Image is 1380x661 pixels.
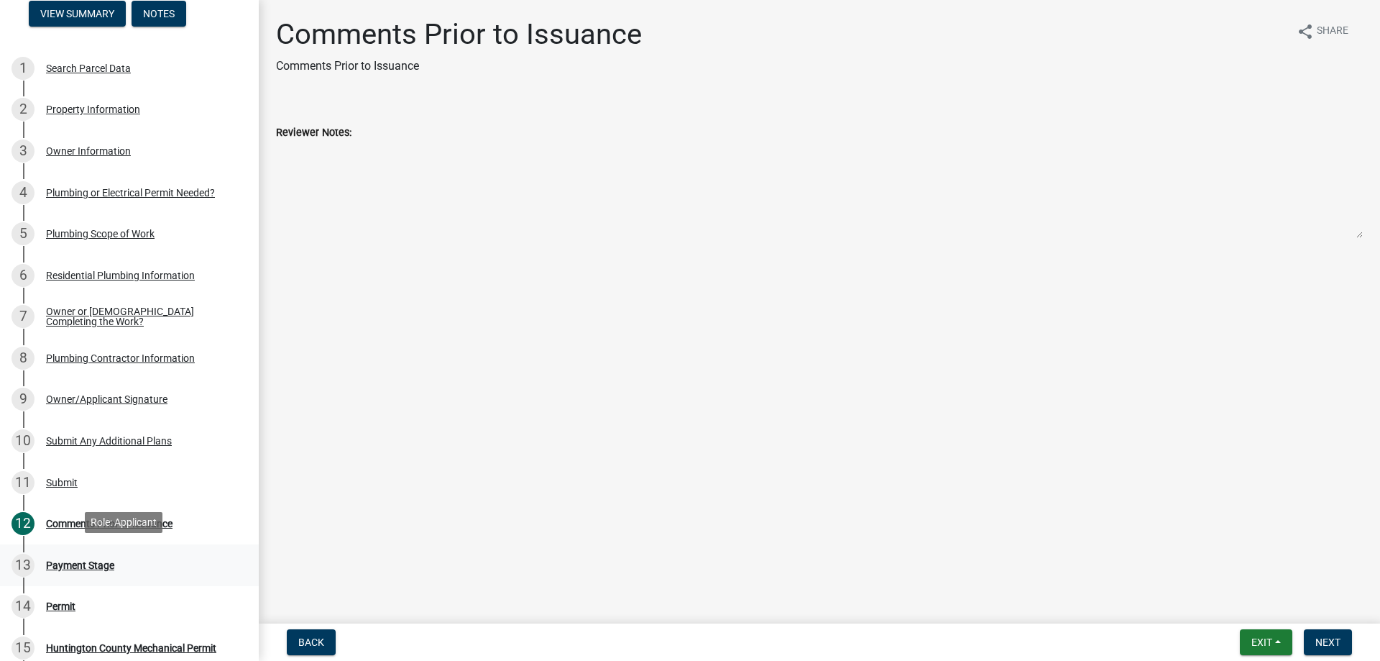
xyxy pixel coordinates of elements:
span: Back [298,637,324,648]
div: 11 [11,471,34,494]
div: 4 [11,181,34,204]
div: 10 [11,429,34,452]
div: Role: Applicant [85,512,162,533]
button: Notes [132,1,186,27]
div: Search Parcel Data [46,63,131,73]
div: 13 [11,554,34,577]
div: Huntington County Mechanical Permit [46,643,216,653]
span: Share [1317,23,1348,40]
div: 5 [11,222,34,245]
div: 14 [11,595,34,618]
div: Permit [46,601,75,611]
div: 3 [11,140,34,163]
div: Owner/Applicant Signature [46,394,167,404]
button: Next [1304,629,1352,655]
div: Payment Stage [46,560,114,570]
wm-modal-confirm: Notes [132,9,186,20]
h1: Comments Prior to Issuance [276,17,642,52]
button: Exit [1240,629,1292,655]
span: Exit [1251,637,1272,648]
div: Owner or [DEMOGRAPHIC_DATA] Completing the Work? [46,306,236,327]
button: shareShare [1285,17,1360,45]
div: Comments Prior to Issuance [46,519,172,529]
div: Owner Information [46,146,131,156]
label: Reviewer Notes: [276,128,351,138]
div: 12 [11,512,34,535]
div: 7 [11,305,34,328]
div: Submit Any Additional Plans [46,436,172,446]
div: Plumbing Scope of Work [46,229,155,239]
div: 1 [11,57,34,80]
button: Back [287,629,336,655]
button: View Summary [29,1,126,27]
wm-modal-confirm: Summary [29,9,126,20]
p: Comments Prior to Issuance [276,58,642,75]
div: Plumbing Contractor Information [46,353,195,363]
i: share [1297,23,1314,40]
div: 6 [11,264,34,287]
div: Plumbing or Electrical Permit Needed? [46,188,215,198]
div: 9 [11,388,34,411]
div: 15 [11,637,34,660]
div: 8 [11,347,34,370]
div: Residential Plumbing Information [46,270,195,281]
span: Next [1315,637,1340,648]
div: Submit [46,478,78,488]
div: 2 [11,98,34,121]
div: Property Information [46,104,140,114]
